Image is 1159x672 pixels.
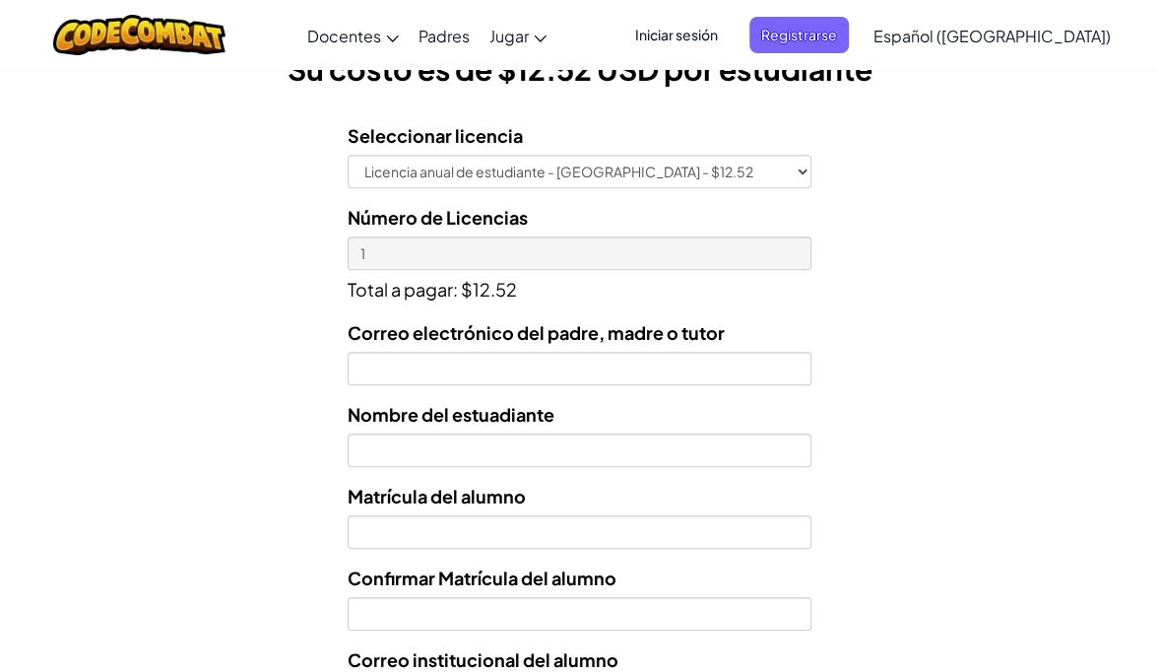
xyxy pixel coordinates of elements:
a: Español ([GEOGRAPHIC_DATA]) [864,9,1121,62]
label: Correo electrónico del padre, madre o tutor [348,318,725,347]
span: Español ([GEOGRAPHIC_DATA]) [873,26,1111,46]
label: Nombre del estuadiante [348,400,554,429]
label: Confirmar Matrícula del alumno [348,564,616,592]
a: Docentes [297,9,409,62]
label: Seleccionar licencia [348,121,523,150]
span: Jugar [489,26,529,46]
p: Total a pagar: $12.52 [348,270,811,303]
a: Jugar [480,9,556,62]
span: Docentes [307,26,381,46]
a: Padres [409,9,480,62]
img: CodeCombat logo [53,15,225,55]
button: Iniciar sesión [623,17,730,53]
button: Registrarse [749,17,849,53]
label: Matrícula del alumno [348,482,526,510]
label: Número de Licencias [348,203,528,232]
